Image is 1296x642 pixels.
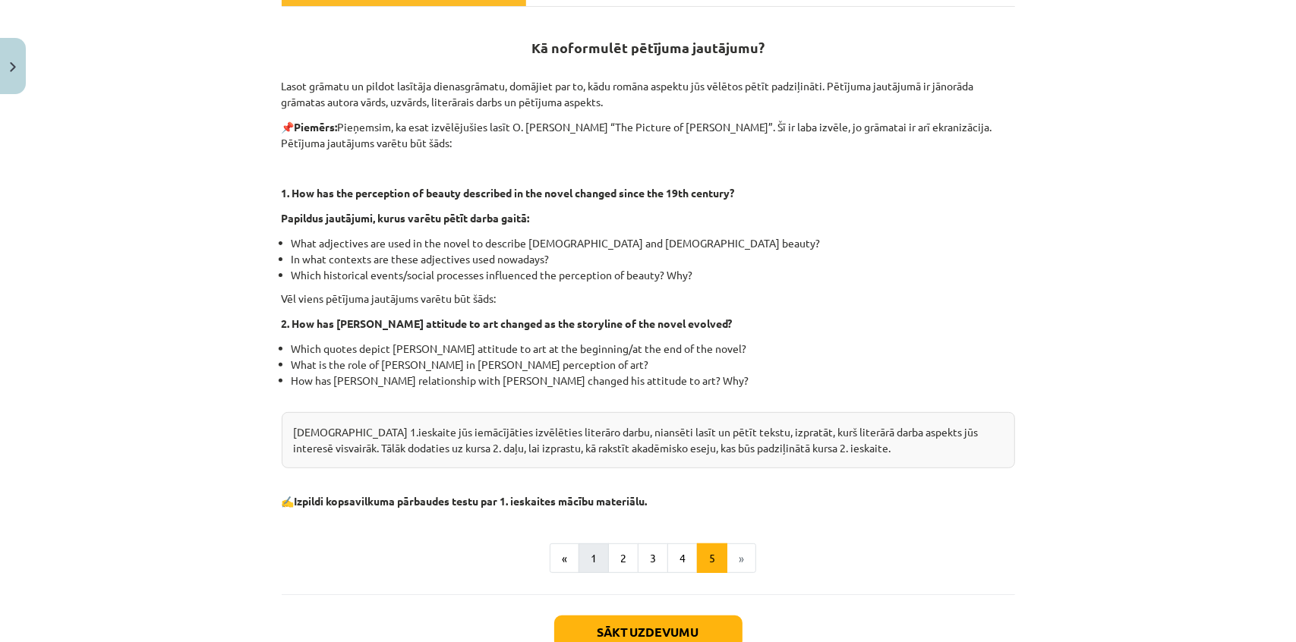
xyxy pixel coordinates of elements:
[282,119,1015,151] p: 📌 Pieņemsim, ka esat izvēlējušies lasīt O. [PERSON_NAME] “The Picture of [PERSON_NAME]”. Šī ir la...
[531,39,765,56] strong: Kā noformulēt pētījuma jautājumu?
[295,120,338,134] strong: Piemērs:
[282,316,733,330] strong: 2. How has [PERSON_NAME] attitude to art changed as the storyline of the novel evolved?
[292,373,1015,404] li: How has [PERSON_NAME] relationship with [PERSON_NAME] changed his attitude to art? Why?
[697,543,727,574] button: 5
[292,235,1015,251] li: What adjectives are used in the novel to describe [DEMOGRAPHIC_DATA] and [DEMOGRAPHIC_DATA] beauty?
[282,62,1015,110] p: Lasot grāmatu un pildot lasītāja dienasgrāmatu, domājiet par to, kādu romāna aspektu jūs vēlētos ...
[292,251,1015,267] li: In what contexts are these adjectives used nowadays?
[638,543,668,574] button: 3
[667,543,698,574] button: 4
[295,494,648,508] b: Izpildi kopsavilkuma pārbaudes testu par 1. ieskaites mācību materiālu.
[292,341,1015,357] li: Which quotes depict [PERSON_NAME] attitude to art at the beginning/at the end of the novel?
[292,357,1015,373] li: What is the role of [PERSON_NAME] in [PERSON_NAME] perception of art?
[282,493,1015,509] p: ✍️
[282,543,1015,574] nav: Page navigation example
[282,186,735,200] strong: 1. How has the perception of beauty described in the novel changed since the 19th century?
[550,543,579,574] button: «
[10,62,16,72] img: icon-close-lesson-0947bae3869378f0d4975bcd49f059093ad1ed9edebbc8119c70593378902aed.svg
[608,543,639,574] button: 2
[282,291,1015,307] p: Vēl viens pētījuma jautājums varētu būt šāds:
[579,543,609,574] button: 1
[282,211,530,225] strong: Papildus jautājumi, kurus varētu pētīt darba gaitā:
[282,412,1015,468] div: [DEMOGRAPHIC_DATA] 1.ieskaite jūs iemācījāties izvēlēties literāro darbu, niansēti lasīt un pētīt...
[292,267,1015,283] li: Which historical events/social processes influenced the perception of beauty? Why?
